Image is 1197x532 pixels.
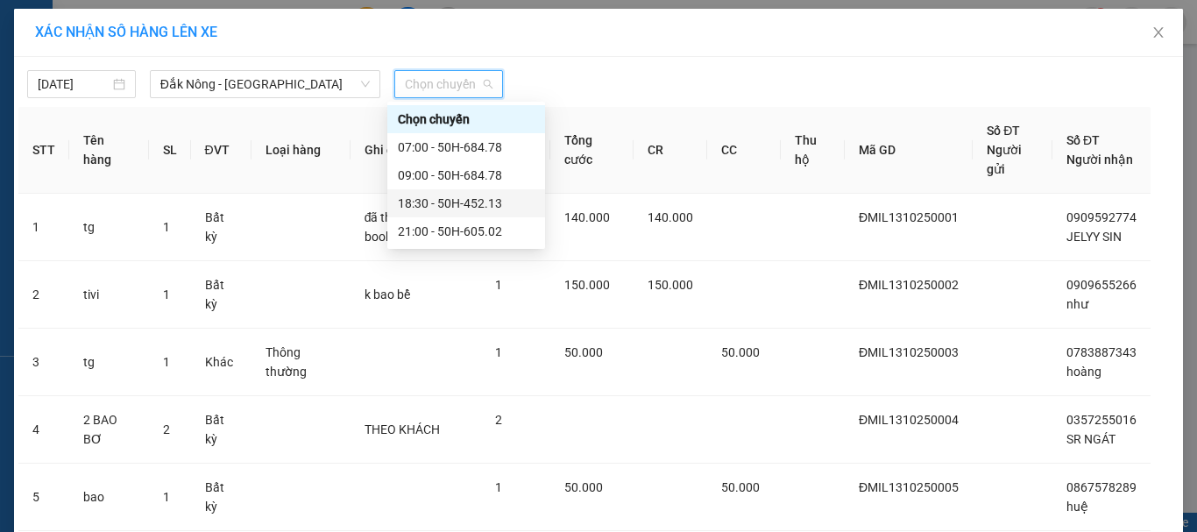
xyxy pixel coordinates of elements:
[1066,500,1088,514] span: huệ
[1134,9,1183,58] button: Close
[163,490,170,504] span: 1
[163,355,170,369] span: 1
[859,480,959,494] span: ĐMIL1310250005
[859,413,959,427] span: ĐMIL1310250004
[114,78,292,99] div: huệ
[114,17,156,35] span: Nhận:
[38,74,110,94] input: 13/10/2025
[398,194,535,213] div: 18:30 - 50H-452.13
[15,15,102,57] div: Đăk Mil
[69,194,149,261] td: tg
[251,107,351,194] th: Loại hàng
[398,166,535,185] div: 09:00 - 50H-684.78
[114,15,292,78] div: Dãy 4-B15 bến xe [GEOGRAPHIC_DATA]
[781,107,845,194] th: Thu hộ
[69,261,149,329] td: tivi
[398,110,535,129] div: Chọn chuyến
[69,396,149,464] td: 2 BAO BƠ
[191,261,251,329] td: Bất kỳ
[35,24,217,40] span: XÁC NHẬN SỐ HÀNG LÊN XE
[495,278,502,292] span: 1
[18,107,69,194] th: STT
[1066,480,1137,494] span: 0867578289
[18,464,69,531] td: 5
[351,107,481,194] th: Ghi chú
[1066,413,1137,427] span: 0357255016
[564,480,603,494] span: 50.000
[1066,133,1100,147] span: Số ĐT
[405,71,492,97] span: Chọn chuyến
[495,480,502,494] span: 1
[987,124,1020,138] span: Số ĐT
[1066,297,1088,311] span: như
[251,329,351,396] td: Thông thường
[495,413,502,427] span: 2
[387,105,545,133] div: Chọn chuyến
[707,107,781,194] th: CC
[859,278,959,292] span: ĐMIL1310250002
[845,107,973,194] th: Mã GD
[1066,230,1122,244] span: JELYY SIN
[648,210,693,224] span: 140.000
[859,345,959,359] span: ĐMIL1310250003
[18,261,69,329] td: 2
[648,278,693,292] span: 150.000
[18,194,69,261] td: 1
[160,71,370,97] span: Đắk Nông - Sài Gòn
[114,99,292,124] div: 0867578289
[1066,432,1116,446] span: SR NGÁT
[1066,345,1137,359] span: 0783887343
[1066,278,1137,292] span: 0909655266
[360,79,371,89] span: down
[191,194,251,261] td: Bất kỳ
[365,422,440,436] span: THEO KHÁCH
[1066,153,1133,167] span: Người nhận
[1066,210,1137,224] span: 0909592774
[564,278,610,292] span: 150.000
[191,464,251,531] td: Bất kỳ
[365,210,429,244] span: đã thu 100k bookship
[191,329,251,396] td: Khác
[564,345,603,359] span: 50.000
[69,107,149,194] th: Tên hàng
[550,107,634,194] th: Tổng cước
[987,143,1022,176] span: Người gửi
[163,220,170,234] span: 1
[398,138,535,157] div: 07:00 - 50H-684.78
[163,422,170,436] span: 2
[495,345,502,359] span: 1
[191,107,251,194] th: ĐVT
[15,17,42,35] span: Gửi:
[149,107,191,194] th: SL
[859,210,959,224] span: ĐMIL1310250001
[365,287,410,301] span: k bao bể
[634,107,707,194] th: CR
[721,345,760,359] span: 50.000
[1066,365,1101,379] span: hoàng
[398,222,535,241] div: 21:00 - 50H-605.02
[69,464,149,531] td: bao
[721,480,760,494] span: 50.000
[1151,25,1165,39] span: close
[163,287,170,301] span: 1
[18,329,69,396] td: 3
[69,329,149,396] td: tg
[564,210,610,224] span: 140.000
[191,396,251,464] td: Bất kỳ
[18,396,69,464] td: 4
